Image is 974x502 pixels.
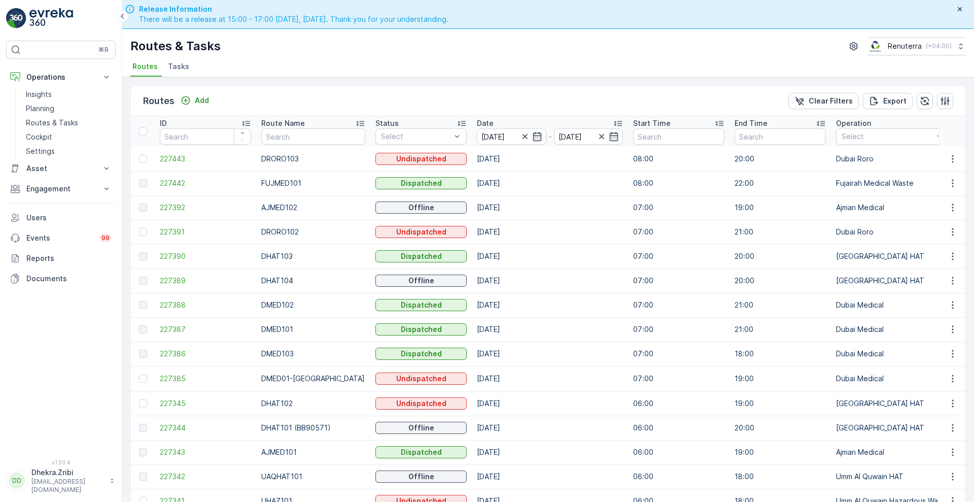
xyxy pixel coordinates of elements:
[633,447,724,457] p: 06:00
[554,128,623,145] input: dd/mm/yyyy
[375,202,467,214] button: Offline
[261,276,365,286] p: DHAT104
[633,128,724,145] input: Search
[26,184,95,194] p: Engagement
[139,277,147,285] div: Toggle Row Selected
[160,300,251,310] a: 227388
[139,325,147,333] div: Toggle Row Selected
[261,154,365,164] p: DRORO103
[836,447,949,457] p: Ajman Medical
[836,227,949,237] p: Dubai Roro
[836,118,871,128] p: Operation
[139,4,448,14] span: Release Information
[139,350,147,358] div: Toggle Row Selected
[160,349,251,359] a: 227386
[472,269,628,293] td: [DATE]
[472,391,628,416] td: [DATE]
[160,203,251,213] a: 227392
[261,374,365,384] p: DMED01-[GEOGRAPHIC_DATA]
[408,276,434,286] p: Offline
[261,203,365,213] p: AJMED102
[735,251,826,261] p: 20:00
[633,300,724,310] p: 07:00
[836,423,949,433] p: [GEOGRAPHIC_DATA] HAT
[130,38,221,54] p: Routes & Tasks
[633,178,724,188] p: 08:00
[139,301,147,309] div: Toggle Row Selected
[375,422,467,434] button: Offline
[735,300,826,310] p: 21:00
[735,154,826,164] p: 20:00
[408,203,434,213] p: Offline
[160,118,167,128] p: ID
[836,374,949,384] p: Dubai Medical
[160,324,251,334] a: 227387
[160,398,251,409] span: 227345
[26,233,93,243] p: Events
[22,116,116,130] a: Routes & Tasks
[842,131,933,142] p: Select
[160,447,251,457] span: 227343
[160,154,251,164] span: 227443
[139,399,147,408] div: Toggle Row Selected
[836,251,949,261] p: [GEOGRAPHIC_DATA] HAT
[472,440,628,464] td: [DATE]
[633,203,724,213] p: 07:00
[139,375,147,383] div: Toggle Row Selected
[472,195,628,220] td: [DATE]
[868,41,884,52] img: Screenshot_2024-07-26_at_13.33.01.png
[472,317,628,342] td: [DATE]
[472,293,628,317] td: [DATE]
[6,248,116,269] a: Reports
[139,204,147,212] div: Toggle Row Selected
[836,276,949,286] p: [GEOGRAPHIC_DATA] HAT
[6,158,116,179] button: Asset
[6,459,116,465] span: v 1.50.4
[261,324,365,334] p: DMED101
[26,72,95,82] p: Operations
[160,251,251,261] a: 227390
[6,467,116,494] button: DDDhekra.Zribi[EMAIL_ADDRESS][DOMAIN_NAME]
[6,269,116,289] a: Documents
[836,472,949,482] p: Umm Al Quwain HAT
[401,447,442,457] p: Dispatched
[633,349,724,359] p: 07:00
[160,227,251,237] a: 227391
[139,252,147,260] div: Toggle Row Selected
[26,163,95,174] p: Asset
[401,349,442,359] p: Dispatched
[375,226,467,238] button: Undispatched
[261,227,365,237] p: DRORO102
[29,8,73,28] img: logo_light-DOdMpM7g.png
[735,374,826,384] p: 19:00
[132,61,158,72] span: Routes
[396,154,446,164] p: Undispatched
[139,14,448,24] span: There will be a release at 15:00 - 17:00 [DATE], [DATE]. Thank you for your understanding.
[863,93,913,109] button: Export
[139,155,147,163] div: Toggle Row Selected
[139,424,147,432] div: Toggle Row Selected
[548,130,552,143] p: -
[396,398,446,409] p: Undispatched
[926,42,952,50] p: ( +04:00 )
[160,423,251,433] a: 227344
[22,102,116,116] a: Planning
[160,276,251,286] span: 227389
[633,398,724,409] p: 06:00
[735,227,826,237] p: 21:00
[735,178,826,188] p: 22:00
[160,178,251,188] span: 227442
[261,423,365,433] p: DHAT101 (BB90571)
[836,300,949,310] p: Dubai Medical
[836,349,949,359] p: Dubai Medical
[735,472,826,482] p: 18:00
[98,46,109,54] p: ⌘B
[735,349,826,359] p: 18:00
[472,244,628,269] td: [DATE]
[735,128,826,145] input: Search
